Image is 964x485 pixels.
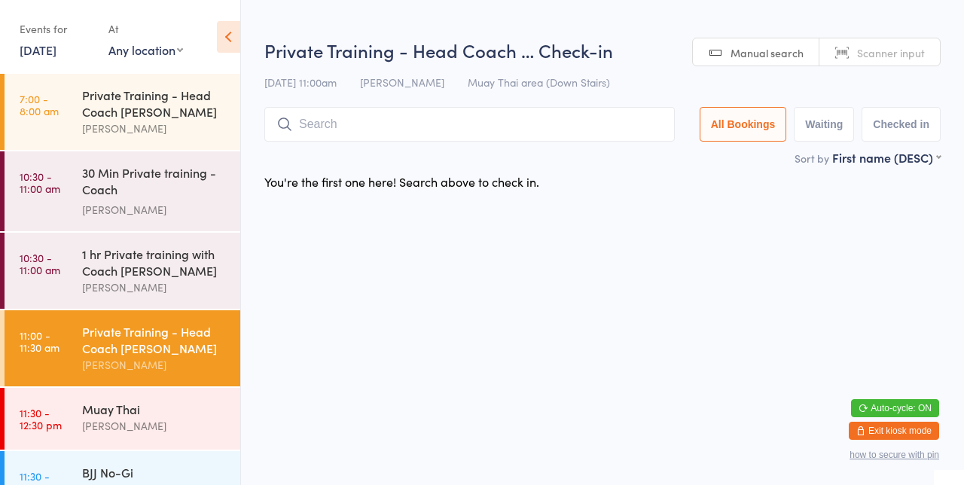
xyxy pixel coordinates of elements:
span: Muay Thai area (Down Stairs) [468,75,610,90]
time: 10:30 - 11:00 am [20,170,60,194]
a: [DATE] [20,41,56,58]
time: 10:30 - 11:00 am [20,252,60,276]
button: Exit kiosk mode [849,422,939,440]
div: 1 hr Private training with Coach [PERSON_NAME] [82,246,227,279]
button: All Bookings [700,107,787,142]
div: Private Training - Head Coach [PERSON_NAME] [82,323,227,356]
a: 11:30 -12:30 pmMuay Thai[PERSON_NAME] [5,388,240,450]
div: [PERSON_NAME] [82,356,227,374]
div: 30 Min Private training - Coach [GEOGRAPHIC_DATA] [82,164,227,201]
div: [PERSON_NAME] [82,120,227,137]
div: Any location [108,41,183,58]
div: You're the first one here! Search above to check in. [264,173,539,190]
time: 7:00 - 8:00 am [20,93,59,117]
button: how to secure with pin [850,450,939,460]
div: [PERSON_NAME] [82,417,227,435]
span: Manual search [731,45,804,60]
a: 10:30 -11:00 am30 Min Private training - Coach [GEOGRAPHIC_DATA][PERSON_NAME] [5,151,240,231]
label: Sort by [795,151,829,166]
time: 11:30 - 12:30 pm [20,407,62,431]
button: Checked in [862,107,941,142]
div: Events for [20,17,93,41]
span: Scanner input [857,45,925,60]
button: Waiting [794,107,854,142]
div: First name (DESC) [832,149,941,166]
div: Muay Thai [82,401,227,417]
div: [PERSON_NAME] [82,201,227,218]
span: [DATE] 11:00am [264,75,337,90]
div: Private Training - Head Coach [PERSON_NAME] [82,87,227,120]
a: 11:00 -11:30 amPrivate Training - Head Coach [PERSON_NAME][PERSON_NAME] [5,310,240,386]
div: At [108,17,183,41]
time: 11:00 - 11:30 am [20,329,59,353]
div: BJJ No-Gi [82,464,227,480]
div: [PERSON_NAME] [82,279,227,296]
button: Auto-cycle: ON [851,399,939,417]
a: 10:30 -11:00 am1 hr Private training with Coach [PERSON_NAME][PERSON_NAME] [5,233,240,309]
h2: Private Training - Head Coach … Check-in [264,38,941,63]
a: 7:00 -8:00 amPrivate Training - Head Coach [PERSON_NAME][PERSON_NAME] [5,74,240,150]
input: Search [264,107,675,142]
span: [PERSON_NAME] [360,75,444,90]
